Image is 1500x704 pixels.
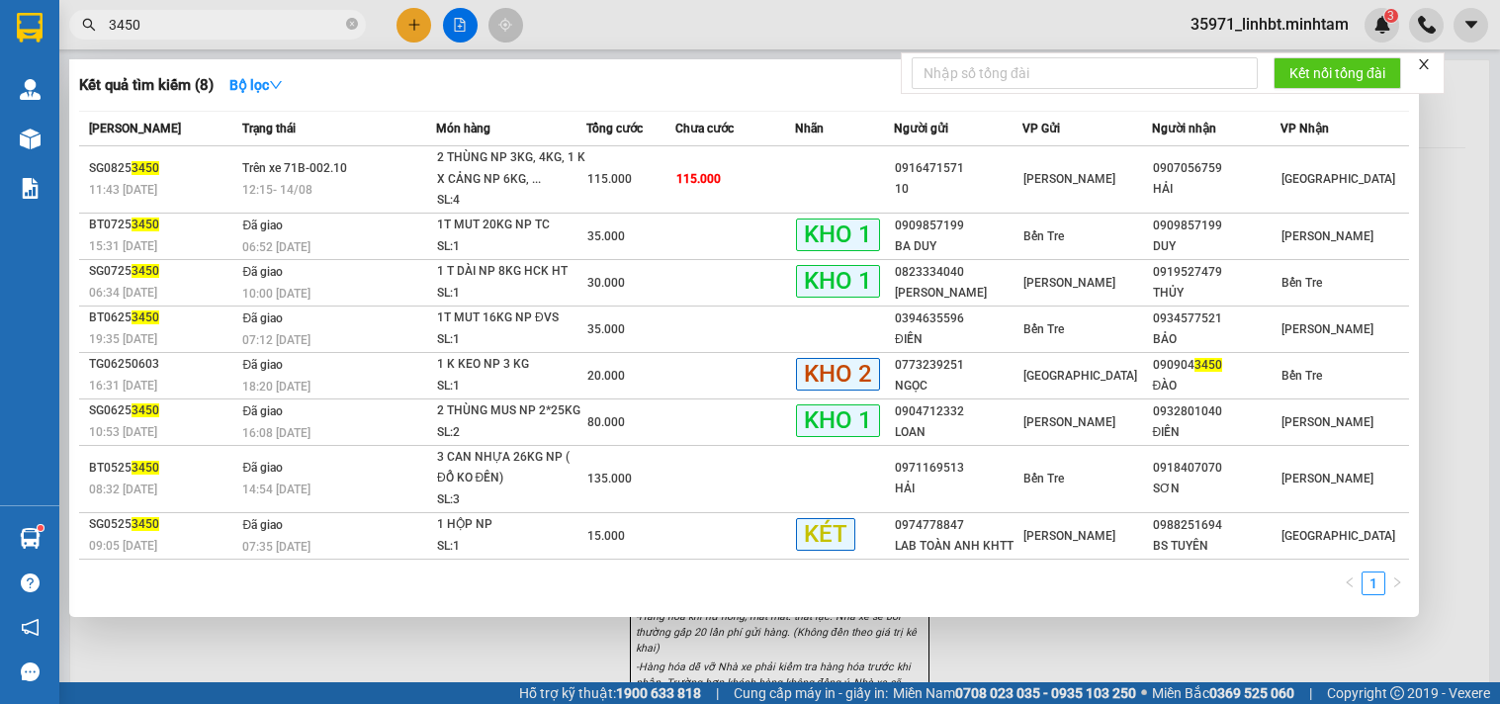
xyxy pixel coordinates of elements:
[242,518,283,532] span: Đã giao
[1153,308,1279,329] div: 0934577521
[346,18,358,30] span: close-circle
[1417,57,1431,71] span: close
[242,540,310,554] span: 07:35 [DATE]
[675,122,734,135] span: Chưa cước
[132,310,159,324] span: 3450
[1391,576,1403,588] span: right
[895,458,1021,479] div: 0971169513
[82,18,96,32] span: search
[89,215,236,235] div: BT0725
[912,57,1258,89] input: Nhập số tổng đài
[587,172,632,186] span: 115.000
[437,261,585,283] div: 1 T DÀI NP 8KG HCK HT
[20,79,41,100] img: warehouse-icon
[437,489,585,511] div: SL: 3
[437,514,585,536] div: 1 HỘP NP
[242,265,283,279] span: Đã giao
[1023,472,1064,485] span: Bến Tre
[132,403,159,417] span: 3450
[437,147,585,190] div: 2 THÙNG NP 3KG, 4KG, 1 K X CẢNG NP 6KG, ...
[1023,276,1115,290] span: [PERSON_NAME]
[587,229,625,243] span: 35.000
[269,78,283,92] span: down
[895,479,1021,499] div: HẢI
[895,355,1021,376] div: 0773239251
[587,472,632,485] span: 135.000
[796,358,880,391] span: KHO 2
[895,262,1021,283] div: 0823334040
[1194,358,1222,372] span: 3450
[796,265,880,298] span: KHO 1
[79,75,214,96] h3: Kết quả tìm kiếm ( 8 )
[1153,355,1279,376] div: 090904
[89,425,157,439] span: 10:53 [DATE]
[1280,122,1329,135] span: VP Nhận
[1153,479,1279,499] div: SƠN
[587,529,625,543] span: 15.000
[20,178,41,199] img: solution-icon
[1023,229,1064,243] span: Bến Tre
[242,461,283,475] span: Đã giao
[242,161,347,175] span: Trên xe 71B-002.10
[1153,283,1279,304] div: THỦY
[89,400,236,421] div: SG0625
[346,16,358,35] span: close-circle
[1338,572,1362,595] button: left
[1281,276,1322,290] span: Bến Tre
[1023,322,1064,336] span: Bến Tre
[1153,515,1279,536] div: 0988251694
[89,183,157,197] span: 11:43 [DATE]
[437,215,585,236] div: 1T MUT 20KG NP TC
[1281,322,1373,336] span: [PERSON_NAME]
[1281,229,1373,243] span: [PERSON_NAME]
[242,426,310,440] span: 16:08 [DATE]
[895,376,1021,396] div: NGỌC
[895,422,1021,443] div: LOAN
[587,322,625,336] span: 35.000
[1281,172,1395,186] span: [GEOGRAPHIC_DATA]
[1281,472,1373,485] span: [PERSON_NAME]
[89,308,236,328] div: BT0625
[1153,376,1279,396] div: ĐÀO
[587,415,625,429] span: 80.000
[1344,576,1356,588] span: left
[586,122,643,135] span: Tổng cước
[437,447,585,489] div: 3 CAN NHỰA 26KG NP ( ĐỔ KO ĐỀN)
[109,14,342,36] input: Tìm tên, số ĐT hoặc mã đơn
[796,219,880,251] span: KHO 1
[21,662,40,681] span: message
[895,236,1021,257] div: BA DUY
[1363,572,1384,594] a: 1
[437,283,585,305] div: SL: 1
[21,618,40,637] span: notification
[20,129,41,149] img: warehouse-icon
[436,122,490,135] span: Món hàng
[1289,62,1385,84] span: Kết nối tổng đài
[1152,122,1216,135] span: Người nhận
[229,77,283,93] strong: Bộ lọc
[242,287,310,301] span: 10:00 [DATE]
[587,369,625,383] span: 20.000
[795,122,824,135] span: Nhãn
[1362,572,1385,595] li: 1
[1153,329,1279,350] div: BẢO
[1153,422,1279,443] div: ĐIỀN
[895,401,1021,422] div: 0904712332
[17,13,43,43] img: logo-vxr
[437,236,585,258] div: SL: 1
[1153,262,1279,283] div: 0919527479
[89,261,236,282] div: SG0725
[89,458,236,479] div: BT0525
[437,308,585,329] div: 1T MUT 16KG NP ĐVS
[437,190,585,212] div: SL: 4
[437,400,585,422] div: 2 THÙNG MUS NP 2*25KG
[132,218,159,231] span: 3450
[1153,216,1279,236] div: 0909857199
[242,122,296,135] span: Trạng thái
[437,376,585,397] div: SL: 1
[894,122,948,135] span: Người gửi
[1153,158,1279,179] div: 0907056759
[1153,236,1279,257] div: DUY
[132,461,159,475] span: 3450
[1281,415,1373,429] span: [PERSON_NAME]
